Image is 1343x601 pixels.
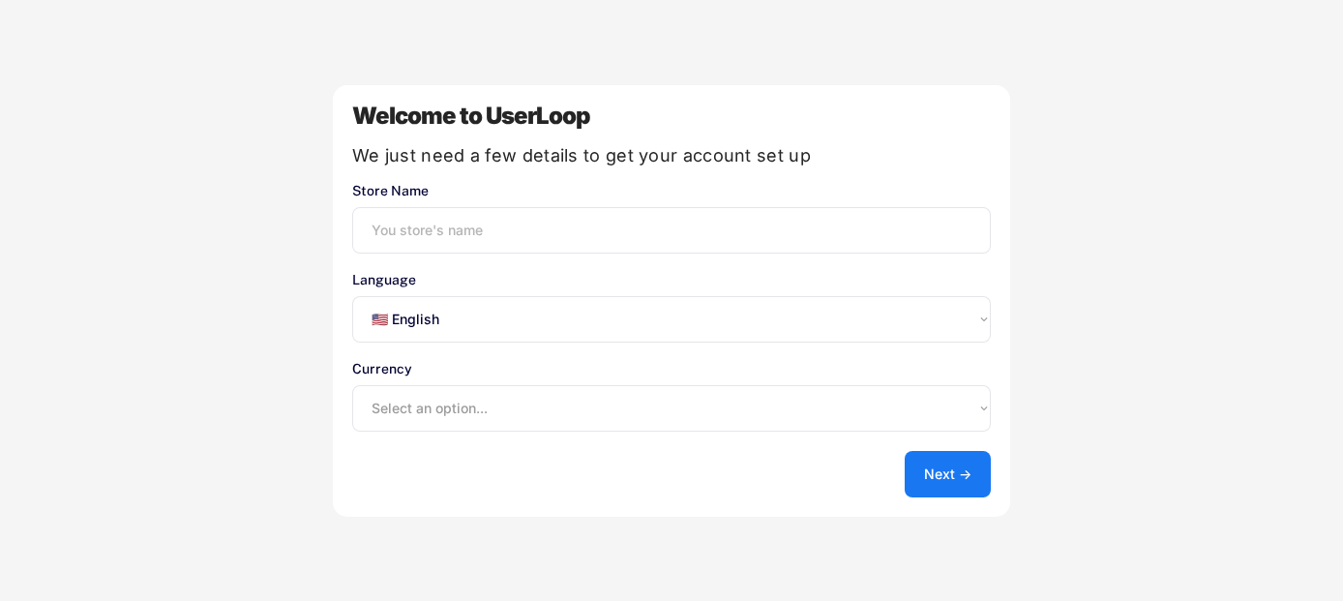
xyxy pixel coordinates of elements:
div: We just need a few details to get your account set up [352,147,991,165]
button: Next → [905,451,991,497]
div: Store Name [352,184,991,197]
div: Currency [352,362,991,376]
div: Language [352,273,991,286]
input: You store's name [352,207,991,254]
div: Welcome to UserLoop [352,105,991,128]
